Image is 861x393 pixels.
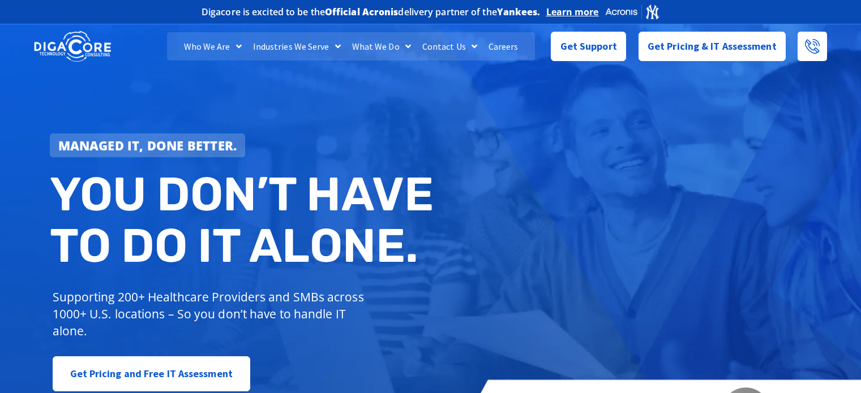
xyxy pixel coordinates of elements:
[53,356,250,391] a: Get Pricing and Free IT Assessment
[202,7,541,16] h2: Digacore is excited to be the delivery partner of the
[50,169,439,272] h2: You don’t have to do IT alone.
[247,32,346,61] a: Industries We Serve
[167,32,535,61] nav: Menu
[58,137,237,154] strong: Managed IT, done better.
[417,32,483,61] a: Contact Us
[50,133,246,157] a: Managed IT, done better.
[70,362,233,385] span: Get Pricing and Free IT Assessment
[560,35,617,58] span: Get Support
[546,6,599,18] a: Learn more
[605,3,660,20] img: Acronis
[497,6,541,18] b: Yankees.
[34,30,111,63] img: DigaCore Technology Consulting
[346,32,417,61] a: What We Do
[325,6,399,18] b: Official Acronis
[53,288,369,339] p: Supporting 200+ Healthcare Providers and SMBs across 1000+ U.S. locations – So you don’t have to ...
[551,32,626,61] a: Get Support
[648,35,777,58] span: Get Pricing & IT Assessment
[483,32,524,61] a: Careers
[639,32,786,61] a: Get Pricing & IT Assessment
[178,32,247,61] a: Who We Are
